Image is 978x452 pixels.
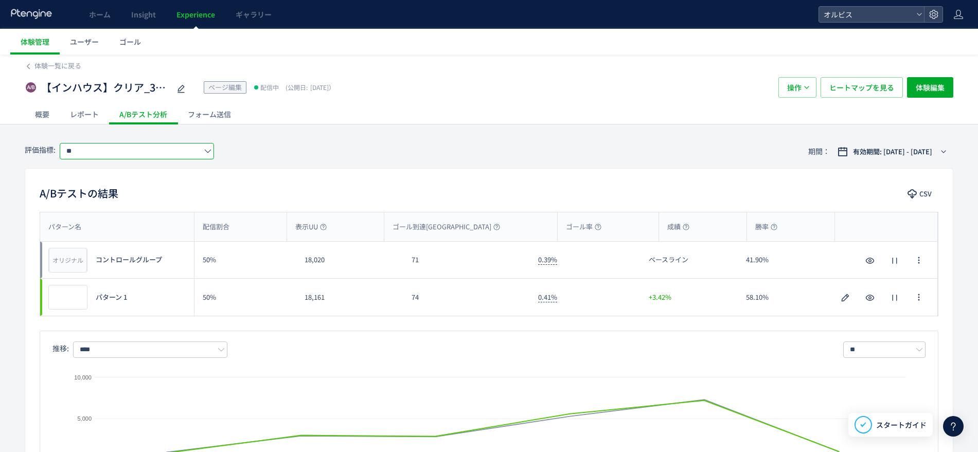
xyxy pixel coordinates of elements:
[667,222,689,232] span: 成績
[119,37,141,47] span: ゴール
[538,255,557,265] span: 0.39%
[21,37,49,47] span: 体験管理
[70,37,99,47] span: ユーザー
[821,77,903,98] button: ヒートマップを見る
[34,61,81,70] span: 体験一覧に戻る
[194,242,296,278] div: 50%
[286,83,308,92] span: (公開日:
[808,143,830,160] span: 期間：
[907,77,953,98] button: 体験編集
[538,292,557,302] span: 0.41%
[831,143,953,160] button: 有効期間: [DATE] - [DATE]
[49,248,87,273] div: オリジナル
[738,279,835,316] div: 58.10%
[295,222,327,232] span: 表示UU
[208,82,242,92] span: ページ編集
[236,9,272,20] span: ギャラリー
[194,279,296,316] div: 50%
[403,242,530,278] div: 71
[177,104,241,124] div: フォーム送信
[74,374,92,381] text: 10,000
[296,242,403,278] div: 18,020
[89,9,111,20] span: ホーム
[902,186,938,202] button: CSV
[403,279,530,316] div: 74
[203,222,229,232] span: 配信割合
[916,77,945,98] span: 体験編集
[96,293,127,302] span: パターン 1
[131,9,156,20] span: Insight
[829,77,894,98] span: ヒートマップを見る
[176,9,215,20] span: Experience
[260,82,279,93] span: 配信中
[787,77,802,98] span: 操作
[876,420,927,430] span: スタートガイド
[77,415,92,422] text: 5,000
[52,343,69,353] span: 推移:
[566,222,601,232] span: ゴール率
[49,285,87,309] img: b6ded93acf3d5cf45b25c408b2b2201d1755683287241.jpeg
[48,222,81,232] span: パターン名
[649,255,688,265] span: ベースライン
[755,222,777,232] span: 勝率
[649,293,671,302] span: +3.42%
[41,80,170,95] span: 【インハウス】クリア_331FV~Q1間ブロック変更
[919,186,932,202] span: CSV
[393,222,500,232] span: ゴール到達[GEOGRAPHIC_DATA]
[40,185,118,202] h2: A/Bテストの結果
[778,77,816,98] button: 操作
[296,279,403,316] div: 18,161
[25,144,56,155] span: 評価指標:
[109,104,177,124] div: A/Bテスト分析
[821,7,912,22] span: オルビス
[738,242,835,278] div: 41.90%
[853,147,932,157] span: 有効期間: [DATE] - [DATE]
[25,104,60,124] div: 概要
[283,83,335,92] span: [DATE]）
[96,255,162,265] span: コントロールグループ
[60,104,109,124] div: レポート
